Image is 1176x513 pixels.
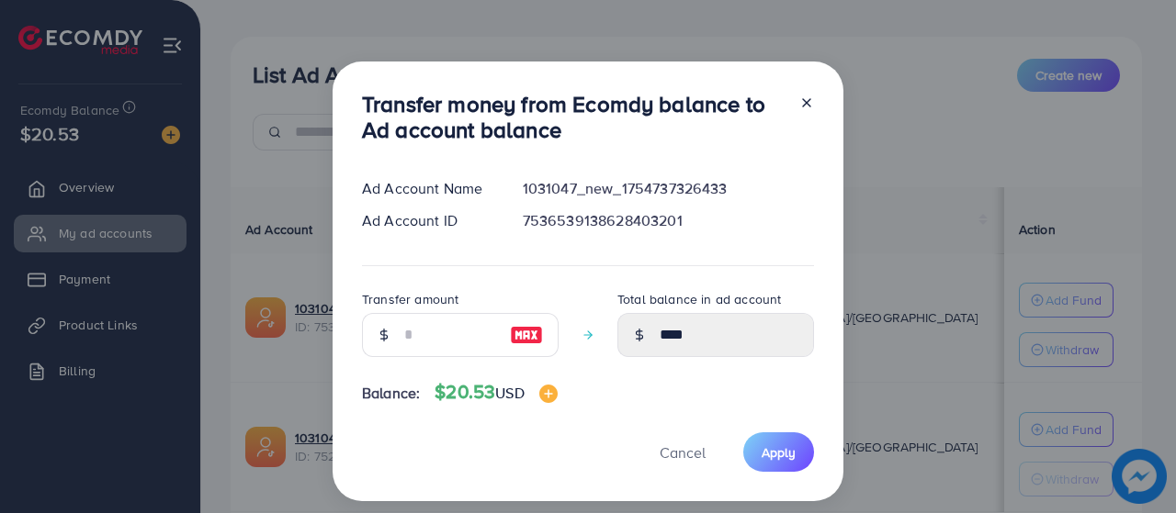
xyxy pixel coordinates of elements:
button: Cancel [637,432,729,472]
img: image [539,385,558,403]
h3: Transfer money from Ecomdy balance to Ad account balance [362,91,785,144]
label: Transfer amount [362,290,458,308]
img: image [510,324,543,346]
button: Apply [743,432,814,472]
div: 1031047_new_1754737326433 [508,178,829,199]
span: Balance: [362,383,420,404]
span: USD [495,383,524,403]
div: Ad Account Name [347,178,508,199]
h4: $20.53 [435,381,557,404]
span: Apply [762,443,796,462]
span: Cancel [660,442,706,463]
label: Total balance in ad account [617,290,781,308]
div: 7536539138628403201 [508,210,829,231]
div: Ad Account ID [347,210,508,231]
